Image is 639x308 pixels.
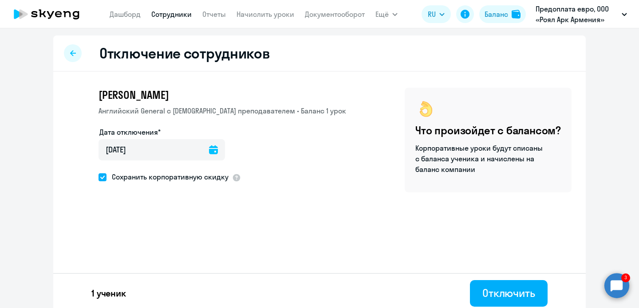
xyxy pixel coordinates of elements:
[415,143,544,175] p: Корпоративные уроки будут списаны с баланса ученика и начислены на баланс компании
[305,10,365,19] a: Документооборот
[99,127,161,137] label: Дата отключения*
[99,105,346,116] p: Английский General с [DEMOGRAPHIC_DATA] преподавателем • Баланс 1 урок
[470,280,548,307] button: Отключить
[512,10,521,19] img: balance
[99,88,169,102] span: [PERSON_NAME]
[110,10,141,19] a: Дашборд
[422,5,451,23] button: RU
[151,10,192,19] a: Сотрудники
[415,123,561,137] h4: Что произойдет с балансом?
[106,172,229,182] span: Сохранить корпоративную скидку
[91,287,126,300] p: 1 ученик
[428,9,436,19] span: RU
[482,286,535,300] div: Отключить
[99,139,225,160] input: дд.мм.гггг
[531,4,631,25] button: Предоплата евро, ООО «Роял Арк Армения»
[415,98,437,120] img: ok
[479,5,526,23] button: Балансbalance
[202,10,226,19] a: Отчеты
[375,9,389,19] span: Ещё
[536,4,618,25] p: Предоплата евро, ООО «Роял Арк Армения»
[99,44,270,62] h2: Отключение сотрудников
[485,9,508,19] div: Баланс
[375,5,398,23] button: Ещё
[237,10,294,19] a: Начислить уроки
